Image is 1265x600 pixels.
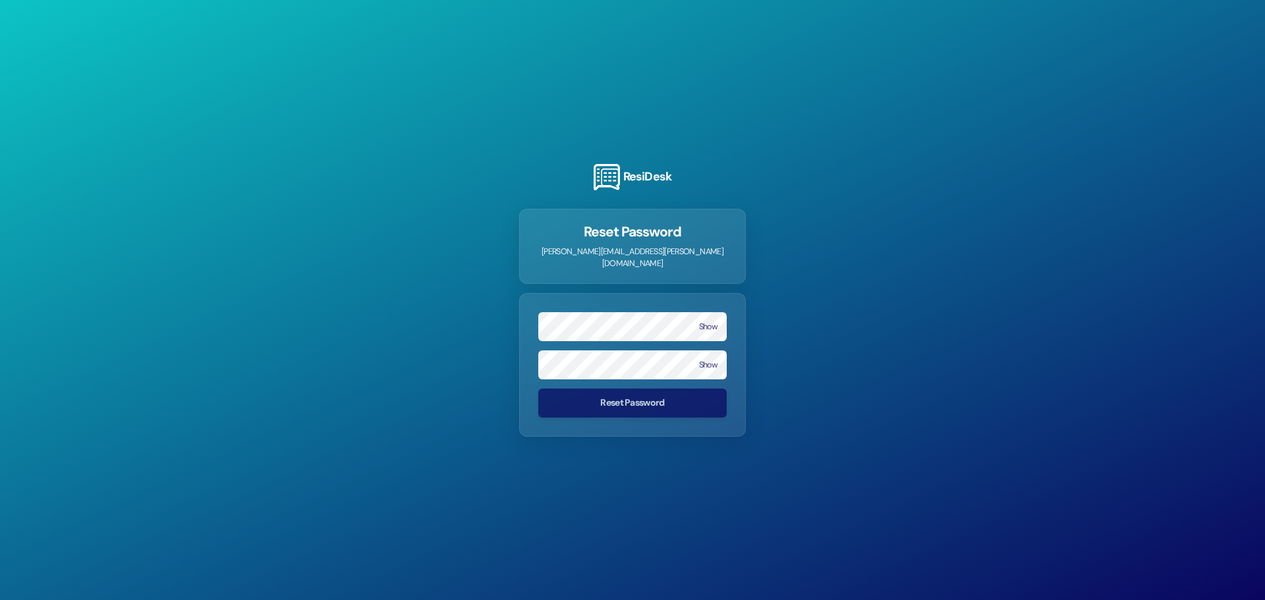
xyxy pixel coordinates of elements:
[699,321,717,331] button: Show
[623,169,671,184] h3: ResiDesk
[534,246,731,269] p: [PERSON_NAME][EMAIL_ADDRESS][PERSON_NAME][DOMAIN_NAME]
[538,389,727,418] button: Reset Password
[699,360,717,369] button: Show
[594,164,620,190] img: ResiDesk Logo
[534,223,731,241] h1: Reset Password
